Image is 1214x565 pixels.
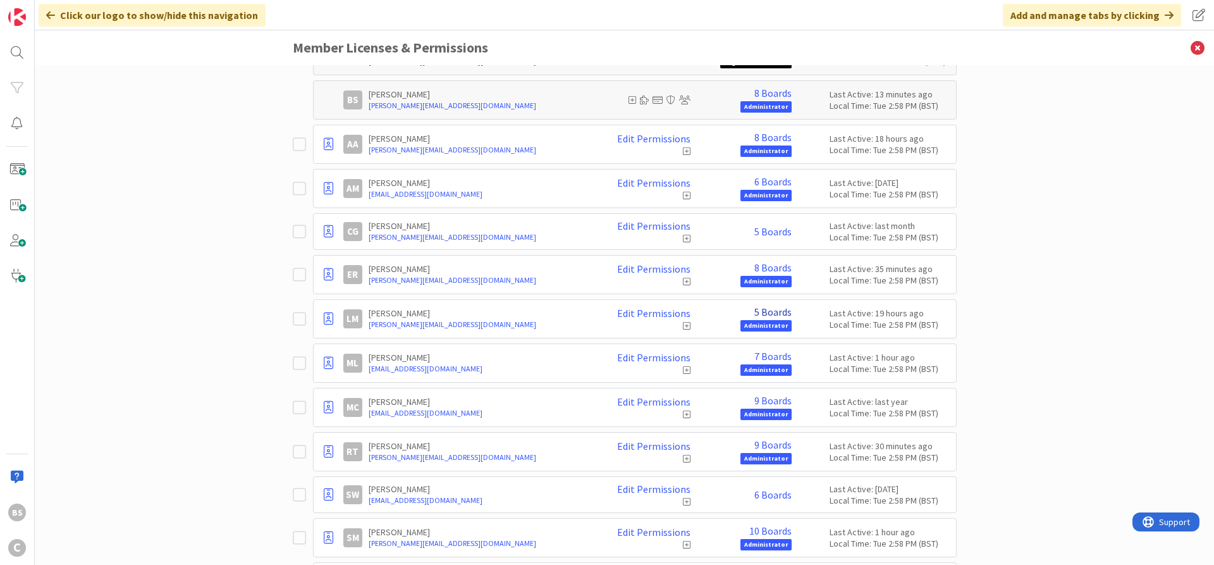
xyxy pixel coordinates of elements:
[754,132,792,143] a: 8 Boards
[740,146,792,157] span: Administrator
[369,144,589,156] a: [PERSON_NAME][EMAIL_ADDRESS][DOMAIN_NAME]
[8,539,26,557] div: C
[343,179,362,198] div: AM
[343,398,362,417] div: MC
[343,528,362,547] div: SM
[1003,4,1181,27] div: Add and manage tabs by clicking
[830,220,950,232] div: Last Active: last month
[343,354,362,373] div: ML
[830,177,950,189] div: Last Active: [DATE]
[343,135,362,154] div: AA
[754,87,792,99] a: 8 Boards
[369,483,589,495] p: [PERSON_NAME]
[369,526,589,538] p: [PERSON_NAME]
[740,190,792,201] span: Administrator
[617,352,690,363] a: Edit Permissions
[369,263,589,275] p: [PERSON_NAME]
[369,319,589,330] a: [PERSON_NAME][EMAIL_ADDRESS][DOMAIN_NAME]
[369,407,589,419] a: [EMAIL_ADDRESS][DOMAIN_NAME]
[8,504,26,521] div: BS
[343,90,362,109] div: BS
[740,409,792,420] span: Administrator
[617,483,690,495] a: Edit Permissions
[830,538,950,549] div: Local Time: Tue 2:58 PM (BST)
[8,8,26,26] img: Visit kanbanzone.com
[830,440,950,452] div: Last Active: 30 minutes ago
[369,100,589,111] a: [PERSON_NAME][EMAIL_ADDRESS][DOMAIN_NAME]
[27,2,58,17] span: Support
[740,276,792,287] span: Administrator
[343,309,362,328] div: LM
[830,232,950,243] div: Local Time: Tue 2:58 PM (BST)
[754,489,792,500] a: 6 Boards
[754,395,792,406] a: 9 Boards
[830,307,950,319] div: Last Active: 19 hours ago
[343,265,362,284] div: ER
[369,440,589,452] p: [PERSON_NAME]
[617,307,690,319] a: Edit Permissions
[830,363,950,375] div: Local Time: Tue 2:58 PM (BST)
[754,439,792,450] a: 9 Boards
[740,101,792,113] span: Administrator
[830,275,950,286] div: Local Time: Tue 2:58 PM (BST)
[830,495,950,506] div: Local Time: Tue 2:58 PM (BST)
[740,320,792,332] span: Administrator
[369,220,589,232] p: [PERSON_NAME]
[39,4,266,27] div: Click our logo to show/hide this navigation
[754,226,792,237] a: 5 Boards
[740,539,792,550] span: Administrator
[830,483,950,495] div: Last Active: [DATE]
[343,442,362,461] div: RT
[369,275,589,286] a: [PERSON_NAME][EMAIL_ADDRESS][DOMAIN_NAME]
[369,363,589,375] a: [EMAIL_ADDRESS][DOMAIN_NAME]
[369,538,589,549] a: [PERSON_NAME][EMAIL_ADDRESS][DOMAIN_NAME]
[617,396,690,407] a: Edit Permissions
[617,263,690,275] a: Edit Permissions
[830,144,950,156] div: Local Time: Tue 2:58 PM (BST)
[369,232,589,243] a: [PERSON_NAME][EMAIL_ADDRESS][DOMAIN_NAME]
[740,453,792,464] span: Administrator
[754,351,792,362] a: 7 Boards
[617,177,690,189] a: Edit Permissions
[369,133,589,144] p: [PERSON_NAME]
[830,89,950,100] div: Last Active: 13 minutes ago
[343,222,362,241] div: CG
[754,306,792,318] a: 5 Boards
[830,319,950,330] div: Local Time: Tue 2:58 PM (BST)
[617,440,690,452] a: Edit Permissions
[617,133,690,144] a: Edit Permissions
[830,263,950,275] div: Last Active: 35 minutes ago
[369,396,589,407] p: [PERSON_NAME]
[617,526,690,538] a: Edit Permissions
[369,495,589,506] a: [EMAIL_ADDRESS][DOMAIN_NAME]
[293,30,957,65] h3: Member Licenses & Permissions
[369,307,589,319] p: [PERSON_NAME]
[369,452,589,463] a: [PERSON_NAME][EMAIL_ADDRESS][DOMAIN_NAME]
[369,189,589,200] a: [EMAIL_ADDRESS][DOMAIN_NAME]
[830,100,950,111] div: Local Time: Tue 2:58 PM (BST)
[369,177,589,189] p: [PERSON_NAME]
[343,485,362,504] div: SW
[830,526,950,538] div: Last Active: 1 hour ago
[830,407,950,419] div: Local Time: Tue 2:58 PM (BST)
[830,133,950,144] div: Last Active: 18 hours ago
[749,525,792,537] a: 10 Boards
[830,396,950,407] div: Last Active: last year
[754,176,792,187] a: 6 Boards
[617,220,690,232] a: Edit Permissions
[740,364,792,376] span: Administrator
[369,352,589,363] p: [PERSON_NAME]
[830,452,950,463] div: Local Time: Tue 2:58 PM (BST)
[830,352,950,363] div: Last Active: 1 hour ago
[830,189,950,200] div: Local Time: Tue 2:58 PM (BST)
[369,89,589,100] p: [PERSON_NAME]
[754,262,792,273] a: 8 Boards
